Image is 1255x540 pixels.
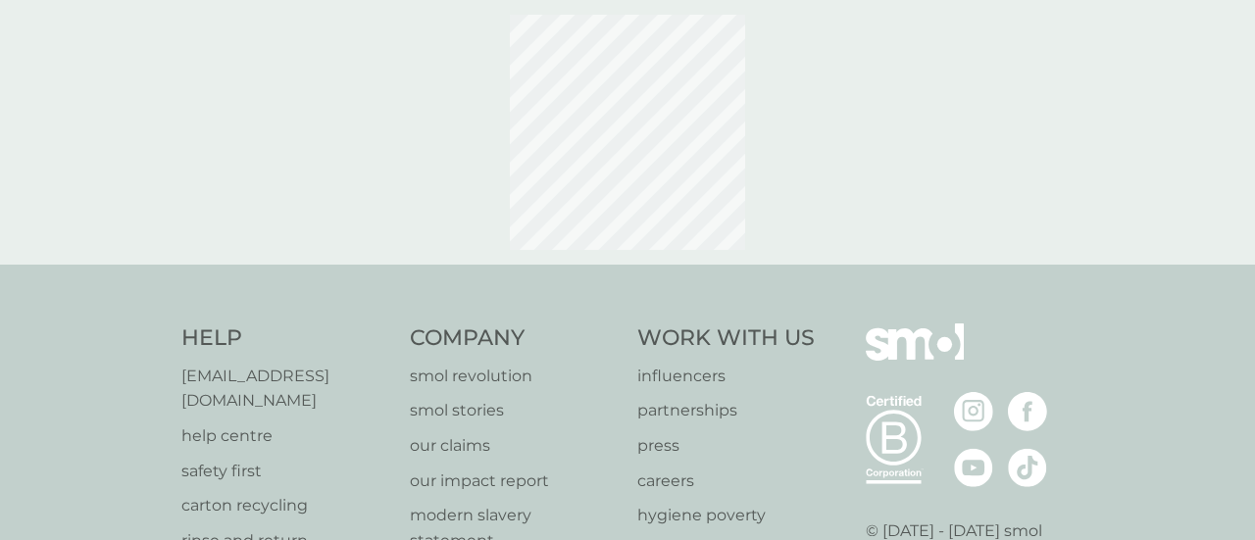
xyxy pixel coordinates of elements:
img: smol [866,323,964,390]
a: careers [637,468,815,494]
img: visit the smol Youtube page [954,448,993,487]
a: smol stories [410,398,619,423]
a: our claims [410,433,619,459]
img: visit the smol Instagram page [954,392,993,431]
a: press [637,433,815,459]
h4: Company [410,323,619,354]
a: hygiene poverty [637,503,815,528]
a: partnerships [637,398,815,423]
a: influencers [637,364,815,389]
h4: Work With Us [637,323,815,354]
img: visit the smol Tiktok page [1008,448,1047,487]
a: help centre [181,423,390,449]
a: our impact report [410,468,619,494]
h4: Help [181,323,390,354]
a: [EMAIL_ADDRESS][DOMAIN_NAME] [181,364,390,414]
img: visit the smol Facebook page [1008,392,1047,431]
a: safety first [181,459,390,484]
a: smol revolution [410,364,619,389]
a: carton recycling [181,493,390,518]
